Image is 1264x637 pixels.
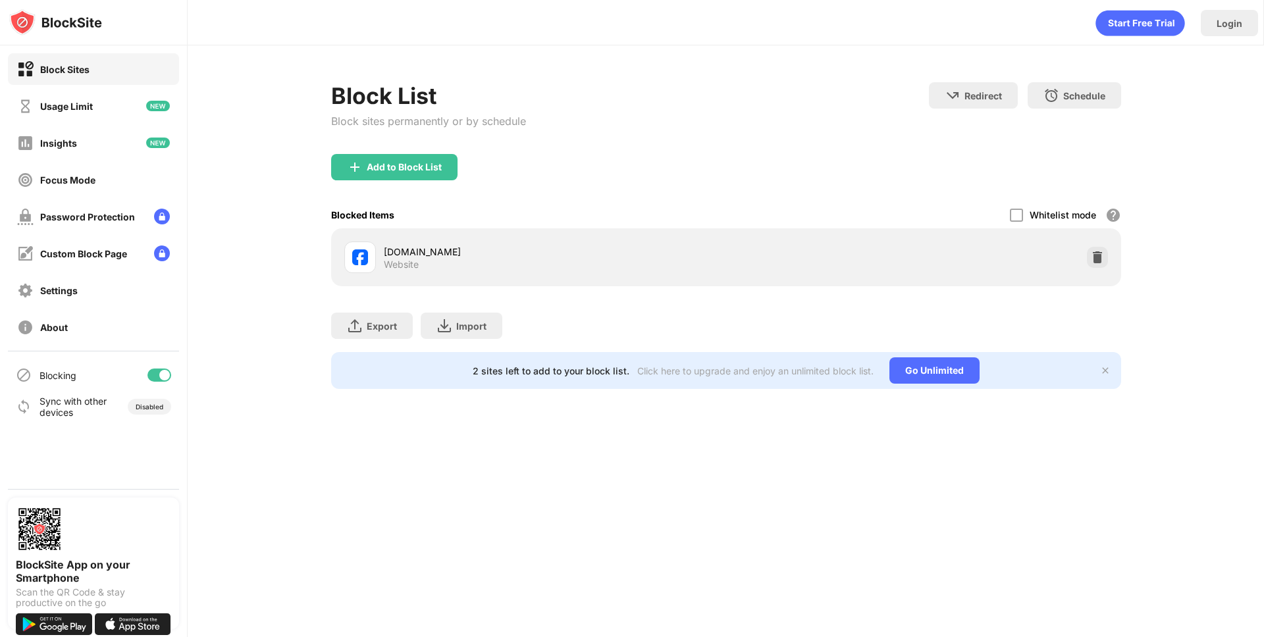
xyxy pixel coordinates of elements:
img: logo-blocksite.svg [9,9,102,36]
div: Disabled [136,403,163,411]
img: customize-block-page-off.svg [17,245,34,262]
img: lock-menu.svg [154,209,170,224]
div: animation [1095,10,1185,36]
img: options-page-qr-code.png [16,505,63,553]
div: Block sites permanently or by schedule [331,115,526,128]
img: insights-off.svg [17,135,34,151]
div: Click here to upgrade and enjoy an unlimited block list. [637,365,874,376]
div: Focus Mode [40,174,95,186]
div: Schedule [1063,90,1105,101]
div: Import [456,320,487,332]
div: BlockSite App on your Smartphone [16,558,171,584]
div: Blocked Items [331,209,394,220]
img: focus-off.svg [17,172,34,188]
div: Blocking [39,370,76,381]
div: Custom Block Page [40,248,127,259]
img: sync-icon.svg [16,399,32,415]
img: settings-off.svg [17,282,34,299]
div: Insights [40,138,77,149]
img: get-it-on-google-play.svg [16,613,92,635]
div: Sync with other devices [39,395,107,418]
div: Add to Block List [367,162,442,172]
div: [DOMAIN_NAME] [384,245,726,259]
div: Redirect [964,90,1002,101]
img: download-on-the-app-store.svg [95,613,171,635]
div: Password Protection [40,211,135,222]
div: Website [384,259,419,270]
img: lock-menu.svg [154,245,170,261]
div: Settings [40,285,78,296]
div: About [40,322,68,333]
div: Login [1217,18,1242,29]
div: Block List [331,82,526,109]
img: new-icon.svg [146,138,170,148]
div: Export [367,320,397,332]
div: Whitelist mode [1030,209,1096,220]
div: Usage Limit [40,101,93,112]
div: 2 sites left to add to your block list. [473,365,629,376]
div: Block Sites [40,64,90,75]
img: password-protection-off.svg [17,209,34,225]
img: new-icon.svg [146,101,170,111]
img: x-button.svg [1100,365,1111,376]
div: Go Unlimited [889,357,980,384]
div: Scan the QR Code & stay productive on the go [16,587,171,608]
img: time-usage-off.svg [17,98,34,115]
img: blocking-icon.svg [16,367,32,383]
img: block-on.svg [17,61,34,78]
img: about-off.svg [17,319,34,336]
img: favicons [352,249,368,265]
